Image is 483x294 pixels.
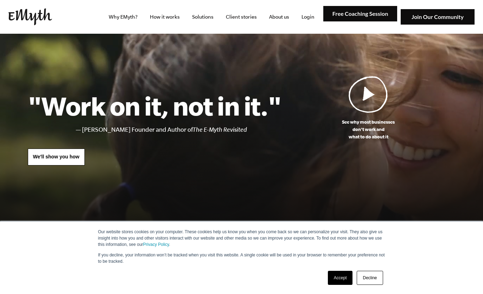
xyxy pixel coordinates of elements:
img: Free Coaching Session [323,6,397,22]
i: The E-Myth Revisited [193,126,247,133]
li: [PERSON_NAME] Founder and Author of [82,125,281,135]
p: Our website stores cookies on your computer. These cookies help us know you when you come back so... [98,229,385,248]
a: See why most businessesdon't work andwhat to do about it [281,76,456,141]
span: We'll show you how [33,154,80,159]
img: Play Video [349,76,388,113]
a: Privacy Policy [143,242,169,247]
p: See why most businesses don't work and what to do about it [281,118,456,141]
img: EMyth [8,8,52,25]
img: Join Our Community [401,9,475,25]
h1: "Work on it, not in it." [28,90,281,121]
p: If you decline, your information won’t be tracked when you visit this website. A single cookie wi... [98,252,385,264]
a: Decline [357,271,383,285]
a: Accept [328,271,353,285]
a: We'll show you how [28,149,85,165]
